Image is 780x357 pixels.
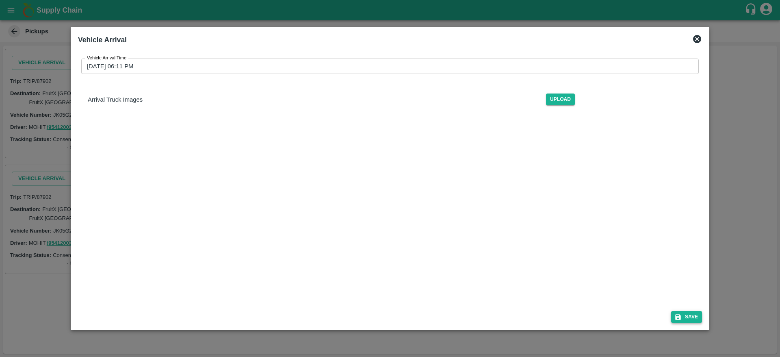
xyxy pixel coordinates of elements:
input: Choose date, selected date is Sep 17, 2025 [81,59,693,74]
span: Upload [546,94,575,105]
button: Save [671,311,702,323]
p: Arrival Truck Images [88,95,546,104]
label: Vehicle Arrival Time [87,55,126,61]
b: Vehicle Arrival [78,36,127,44]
